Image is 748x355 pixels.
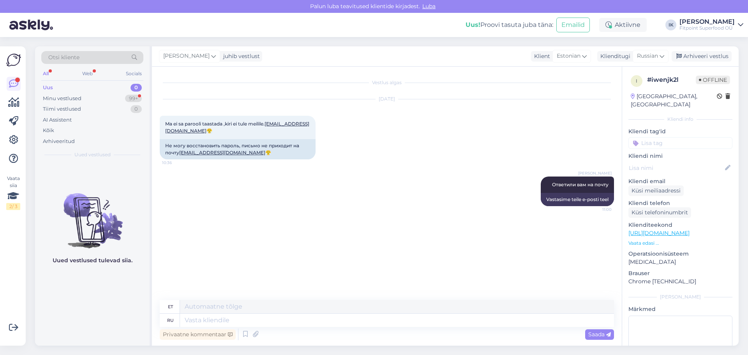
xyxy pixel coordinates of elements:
div: # iwenjk2l [647,75,696,85]
span: Ответили вам на почту [552,182,609,187]
div: Klient [531,52,550,60]
span: Uued vestlused [74,151,111,158]
p: Kliendi email [628,177,732,185]
div: Klienditugi [597,52,630,60]
span: 11:00 [582,207,612,212]
div: AI Assistent [43,116,72,124]
div: Küsi meiliaadressi [628,185,684,196]
p: Märkmed [628,305,732,313]
span: [PERSON_NAME] [163,52,210,60]
img: No chats [35,179,150,249]
div: Kõik [43,127,54,134]
div: 99+ [125,95,142,102]
p: Vaata edasi ... [628,240,732,247]
p: Brauser [628,269,732,277]
span: [PERSON_NAME] [578,170,612,176]
div: Vastasime teile e-posti teel [541,193,614,206]
span: Ma ei sa parooli taastada ,kiri ei tule meilile. 😤 [165,121,309,134]
div: Kliendi info [628,116,732,123]
div: et [168,300,173,313]
div: Fitpoint Superfood OÜ [679,25,735,31]
p: Kliendi telefon [628,199,732,207]
input: Lisa tag [628,137,732,149]
div: 0 [131,105,142,113]
a: [PERSON_NAME]Fitpoint Superfood OÜ [679,19,743,31]
input: Lisa nimi [629,164,723,172]
p: Chrome [TECHNICAL_ID] [628,277,732,286]
div: Privaatne kommentaar [160,329,236,340]
p: Klienditeekond [628,221,732,229]
div: Proovi tasuta juba täna: [466,20,553,30]
div: Arhiveeritud [43,138,75,145]
button: Emailid [556,18,590,32]
p: Kliendi nimi [628,152,732,160]
div: [PERSON_NAME] [628,293,732,300]
div: [DATE] [160,95,614,102]
div: Aktiivne [599,18,647,32]
span: Russian [637,52,658,60]
div: [GEOGRAPHIC_DATA], [GEOGRAPHIC_DATA] [631,92,717,109]
span: Saada [588,331,611,338]
img: Askly Logo [6,53,21,67]
span: Estonian [557,52,580,60]
p: Operatsioonisüsteem [628,250,732,258]
span: 10:36 [162,160,191,166]
div: Не могу восстановить пароль, письмо не приходит на почту 😤 [160,139,316,159]
div: 2 / 3 [6,203,20,210]
div: Uus [43,84,53,92]
div: ru [167,314,174,327]
div: Küsi telefoninumbrit [628,207,691,218]
a: [EMAIL_ADDRESS][DOMAIN_NAME] [179,150,265,155]
span: Offline [696,76,730,84]
p: [MEDICAL_DATA] [628,258,732,266]
div: All [41,69,50,79]
div: 0 [131,84,142,92]
div: Arhiveeri vestlus [672,51,732,62]
div: Minu vestlused [43,95,81,102]
div: Web [81,69,94,79]
div: Tiimi vestlused [43,105,81,113]
b: Uus! [466,21,480,28]
div: Vestlus algas [160,79,614,86]
div: [PERSON_NAME] [679,19,735,25]
div: juhib vestlust [220,52,260,60]
span: Luba [420,3,438,10]
p: Kliendi tag'id [628,127,732,136]
div: Vaata siia [6,175,20,210]
div: IK [665,19,676,30]
span: i [636,78,637,84]
span: Otsi kliente [48,53,79,62]
a: [URL][DOMAIN_NAME] [628,230,690,237]
p: Uued vestlused tulevad siia. [53,256,132,265]
div: Socials [124,69,143,79]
